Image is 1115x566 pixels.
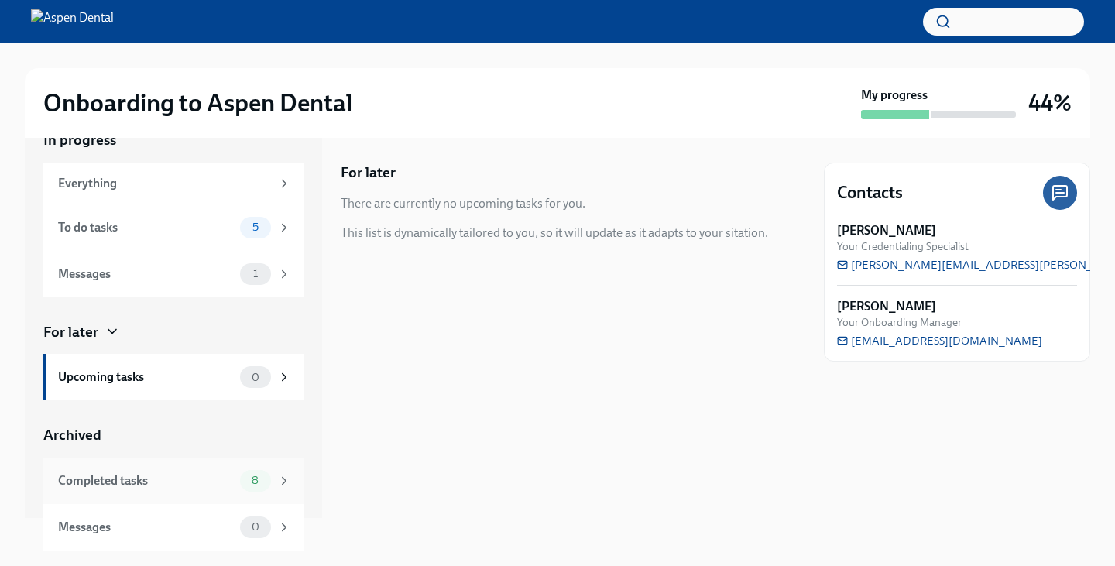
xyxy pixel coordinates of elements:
strong: My progress [861,87,928,104]
span: 0 [242,372,269,383]
a: Completed tasks8 [43,458,304,504]
div: Messages [58,519,234,536]
span: Your Onboarding Manager [837,315,962,330]
strong: [PERSON_NAME] [837,298,936,315]
a: Messages1 [43,251,304,297]
div: For later [43,322,98,342]
a: For later [43,322,304,342]
a: Everything [43,163,304,204]
div: Completed tasks [58,472,234,489]
h2: Onboarding to Aspen Dental [43,87,352,118]
div: This list is dynamically tailored to you, so it will update as it adapts to your sitation. [341,225,768,242]
a: In progress [43,130,304,150]
div: Upcoming tasks [58,369,234,386]
span: 0 [242,521,269,533]
div: There are currently no upcoming tasks for you. [341,195,585,212]
a: Upcoming tasks0 [43,354,304,400]
a: [EMAIL_ADDRESS][DOMAIN_NAME] [837,333,1042,348]
span: 1 [244,268,267,280]
div: Everything [58,175,271,192]
span: 8 [242,475,268,486]
a: To do tasks5 [43,204,304,251]
h5: For later [341,163,396,183]
span: Your Credentialing Specialist [837,239,969,254]
a: Messages0 [43,504,304,551]
h3: 44% [1028,89,1072,117]
h4: Contacts [837,181,903,204]
span: 5 [243,221,268,233]
a: Archived [43,425,304,445]
div: To do tasks [58,219,234,236]
div: Messages [58,266,234,283]
strong: [PERSON_NAME] [837,222,936,239]
img: Aspen Dental [31,9,114,34]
